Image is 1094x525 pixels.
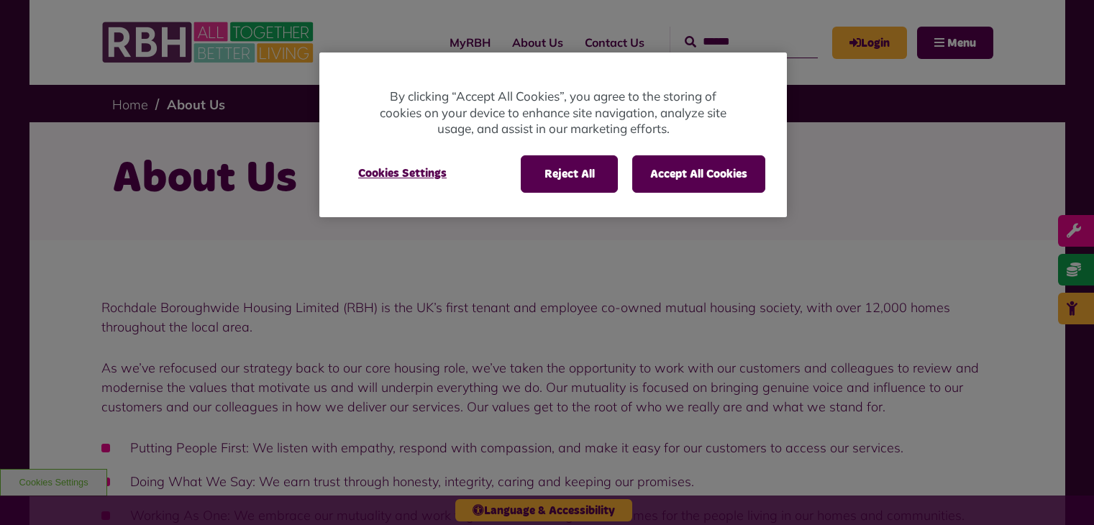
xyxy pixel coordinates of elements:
[341,155,464,191] button: Cookies Settings
[377,88,729,137] p: By clicking “Accept All Cookies”, you agree to the storing of cookies on your device to enhance s...
[632,155,765,193] button: Accept All Cookies
[319,52,787,217] div: Cookie banner
[319,52,787,217] div: Privacy
[521,155,618,193] button: Reject All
